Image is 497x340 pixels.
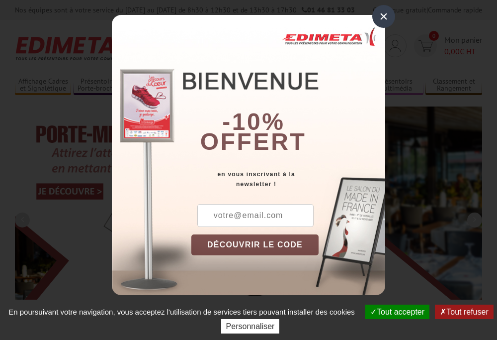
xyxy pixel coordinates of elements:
[222,109,285,135] b: -10%
[365,305,429,319] button: Tout accepter
[191,234,319,255] button: DÉCOUVRIR LE CODE
[221,319,280,334] button: Personnaliser (fenêtre modale)
[372,5,395,28] div: ×
[197,204,314,227] input: votre@email.com
[3,308,360,316] span: En poursuivant votre navigation, vous acceptez l'utilisation de services tiers pouvant installer ...
[435,305,493,319] button: Tout refuser
[191,169,385,189] div: en vous inscrivant à la newsletter !
[200,128,307,155] font: offert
